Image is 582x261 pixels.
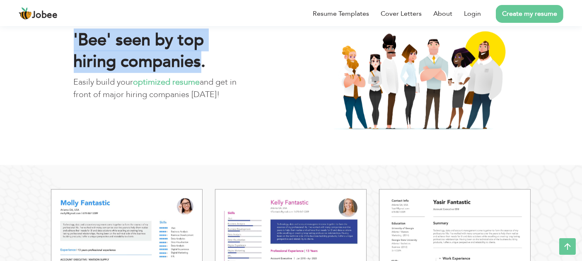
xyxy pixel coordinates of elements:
a: About [433,9,452,19]
a: Resume Templates [313,9,369,19]
img: jobee.io [19,7,32,20]
a: Jobee [19,7,58,20]
a: Cover Letters [381,9,422,19]
span: Jobee [32,11,58,20]
p: Easily build your and get in front of major hiring companies [DATE]! [74,76,248,101]
b: optimized resume [133,76,200,88]
a: Login [464,9,481,19]
a: Create my resume [496,5,563,23]
h2: 'Bee' seen by top hiring companies. [74,29,248,73]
